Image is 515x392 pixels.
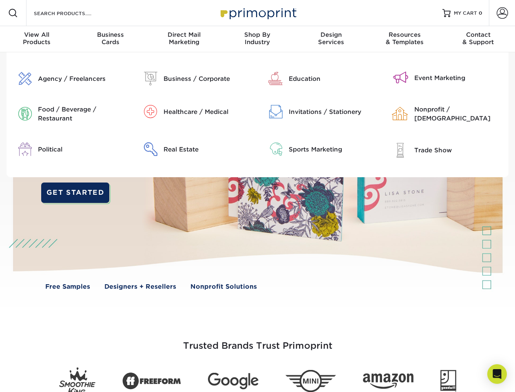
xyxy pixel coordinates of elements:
[208,373,259,390] img: Google
[147,26,221,52] a: Direct MailMarketing
[479,10,482,16] span: 0
[294,31,368,46] div: Services
[454,10,477,17] span: MY CART
[33,8,113,18] input: SEARCH PRODUCTS.....
[442,31,515,46] div: & Support
[73,31,147,46] div: Cards
[442,26,515,52] a: Contact& Support
[294,26,368,52] a: DesignServices
[368,31,441,46] div: & Templates
[221,31,294,46] div: Industry
[487,364,507,384] div: Open Intercom Messenger
[2,367,69,389] iframe: Google Customer Reviews
[440,370,456,392] img: Goodwill
[73,31,147,38] span: Business
[147,31,221,46] div: Marketing
[221,31,294,38] span: Shop By
[73,26,147,52] a: BusinessCards
[221,26,294,52] a: Shop ByIndustry
[368,26,441,52] a: Resources& Templates
[294,31,368,38] span: Design
[19,321,496,361] h3: Trusted Brands Trust Primoprint
[442,31,515,38] span: Contact
[368,31,441,38] span: Resources
[147,31,221,38] span: Direct Mail
[363,374,413,389] img: Amazon
[217,4,298,22] img: Primoprint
